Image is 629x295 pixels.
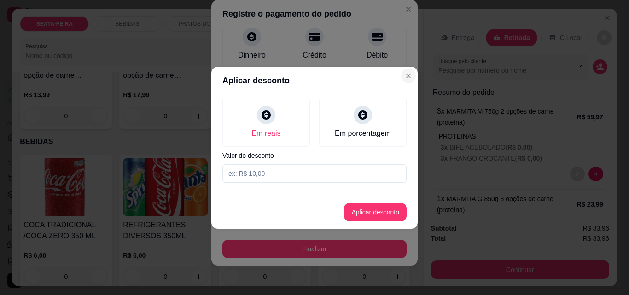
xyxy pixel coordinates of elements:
[211,67,418,94] header: Aplicar desconto
[335,128,391,139] div: Em porcentagem
[222,152,407,159] label: Valor do desconto
[344,203,407,221] button: Aplicar desconto
[222,164,407,183] input: Valor do desconto
[251,128,280,139] div: Em reais
[401,69,416,83] button: Close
